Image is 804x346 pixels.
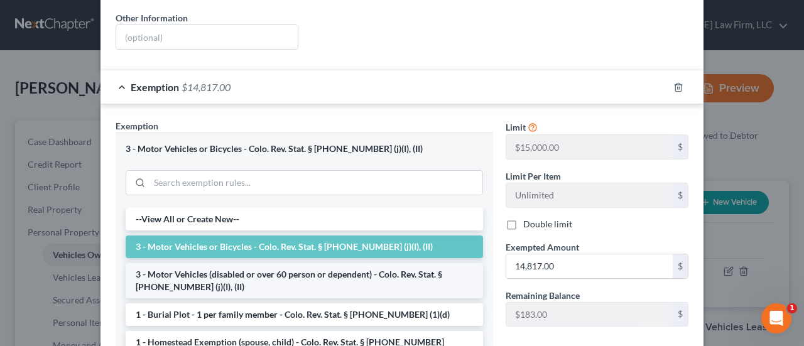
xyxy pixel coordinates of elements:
[506,254,673,278] input: 0.00
[761,303,791,333] iframe: Intercom live chat
[116,121,158,131] span: Exemption
[126,235,483,258] li: 3 - Motor Vehicles or Bicycles - Colo. Rev. Stat. § [PHONE_NUMBER] (j)(I), (II)
[126,303,483,326] li: 1 - Burial Plot - 1 per family member - Colo. Rev. Stat. § [PHONE_NUMBER] (1)(d)
[673,254,688,278] div: $
[506,242,579,252] span: Exempted Amount
[506,183,673,207] input: --
[673,183,688,207] div: $
[116,25,298,49] input: (optional)
[787,303,797,313] span: 1
[126,263,483,298] li: 3 - Motor Vehicles (disabled or over 60 person or dependent) - Colo. Rev. Stat. § [PHONE_NUMBER] ...
[182,81,231,93] span: $14,817.00
[673,135,688,159] div: $
[523,218,572,230] label: Double limit
[506,122,526,132] span: Limit
[506,135,673,159] input: --
[149,171,482,195] input: Search exemption rules...
[126,143,483,155] div: 3 - Motor Vehicles or Bicycles - Colo. Rev. Stat. § [PHONE_NUMBER] (j)(I), (II)
[506,289,580,302] label: Remaining Balance
[506,170,561,183] label: Limit Per Item
[506,303,673,327] input: --
[126,208,483,230] li: --View All or Create New--
[116,11,188,24] label: Other Information
[673,303,688,327] div: $
[131,81,179,93] span: Exemption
